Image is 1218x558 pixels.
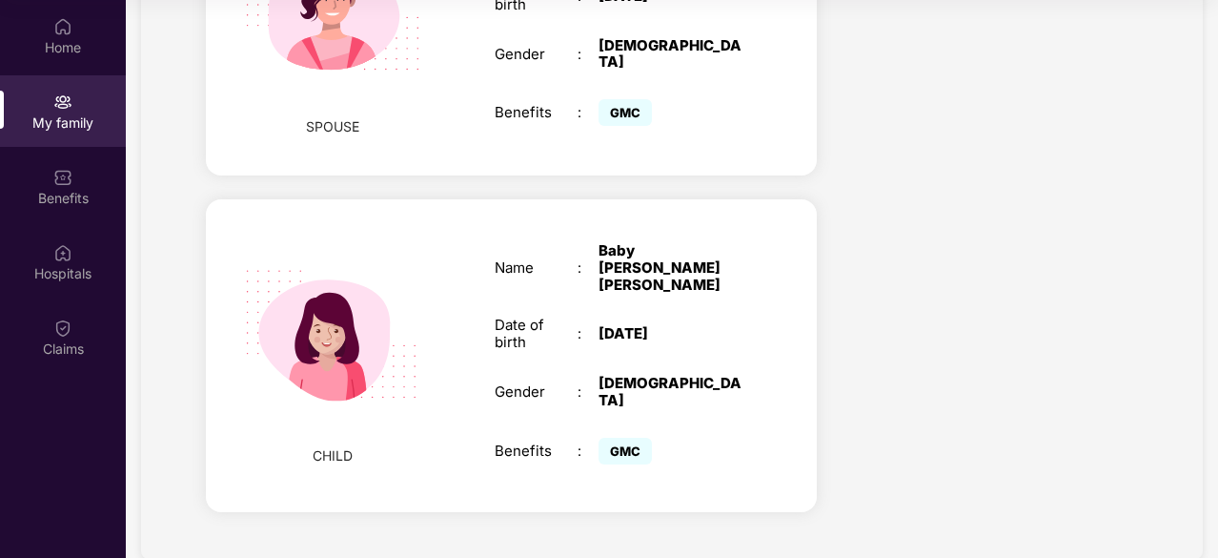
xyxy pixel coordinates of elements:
[495,104,578,121] div: Benefits
[53,319,72,338] img: svg+xml;base64,PHN2ZyBpZD0iQ2xhaW0iIHhtbG5zPSJodHRwOi8vd3d3LnczLm9yZy8yMDAwL3N2ZyIgd2lkdGg9IjIwIi...
[53,93,72,112] img: svg+xml;base64,PHN2ZyB3aWR0aD0iMjAiIGhlaWdodD0iMjAiIHZpZXdCb3g9IjAgMCAyMCAyMCIgZmlsbD0ibm9uZSIgeG...
[306,116,359,137] span: SPOUSE
[599,242,743,294] div: Baby [PERSON_NAME] [PERSON_NAME]
[599,325,743,342] div: [DATE]
[53,168,72,187] img: svg+xml;base64,PHN2ZyBpZD0iQmVuZWZpdHMiIHhtbG5zPSJodHRwOi8vd3d3LnczLm9yZy8yMDAwL3N2ZyIgd2lkdGg9Ij...
[53,17,72,36] img: svg+xml;base64,PHN2ZyBpZD0iSG9tZSIgeG1sbnM9Imh0dHA6Ly93d3cudzMub3JnLzIwMDAvc3ZnIiB3aWR0aD0iMjAiIG...
[578,443,599,460] div: :
[599,438,652,465] span: GMC
[495,383,578,401] div: Gender
[599,37,743,72] div: [DEMOGRAPHIC_DATA]
[599,375,743,409] div: [DEMOGRAPHIC_DATA]
[222,225,442,445] img: svg+xml;base64,PHN2ZyB4bWxucz0iaHR0cDovL3d3dy53My5vcmcvMjAwMC9zdmciIHdpZHRoPSIyMjQiIGhlaWdodD0iMT...
[495,46,578,63] div: Gender
[53,243,72,262] img: svg+xml;base64,PHN2ZyBpZD0iSG9zcGl0YWxzIiB4bWxucz0iaHR0cDovL3d3dy53My5vcmcvMjAwMC9zdmciIHdpZHRoPS...
[495,259,578,277] div: Name
[578,104,599,121] div: :
[599,99,652,126] span: GMC
[313,445,353,466] span: CHILD
[495,317,578,351] div: Date of birth
[578,46,599,63] div: :
[578,325,599,342] div: :
[578,259,599,277] div: :
[578,383,599,401] div: :
[495,443,578,460] div: Benefits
